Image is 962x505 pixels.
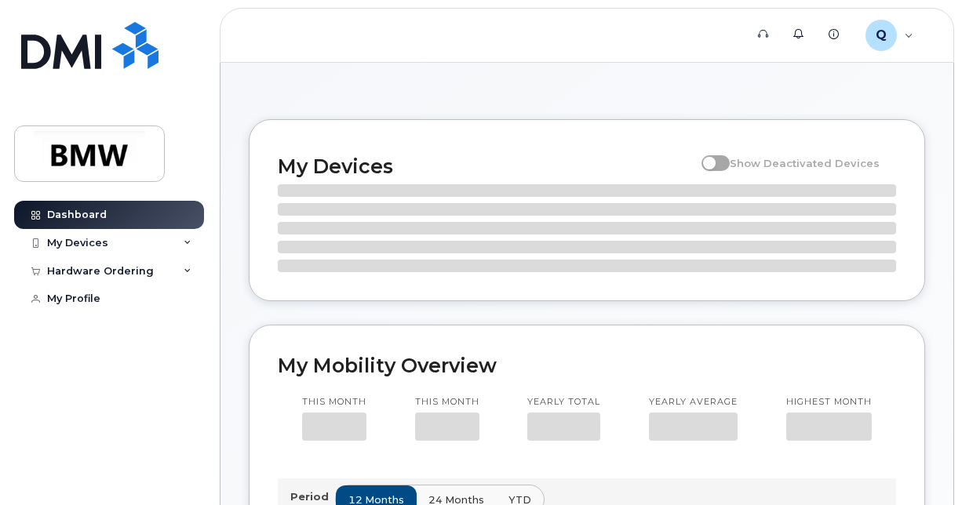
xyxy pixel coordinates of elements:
input: Show Deactivated Devices [701,148,714,161]
span: Show Deactivated Devices [730,157,880,169]
p: This month [415,396,479,409]
p: Period [290,489,335,504]
p: Yearly total [527,396,600,409]
p: Highest month [786,396,872,409]
p: Yearly average [649,396,738,409]
p: This month [302,396,366,409]
h2: My Mobility Overview [278,354,896,377]
h2: My Devices [278,154,694,178]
